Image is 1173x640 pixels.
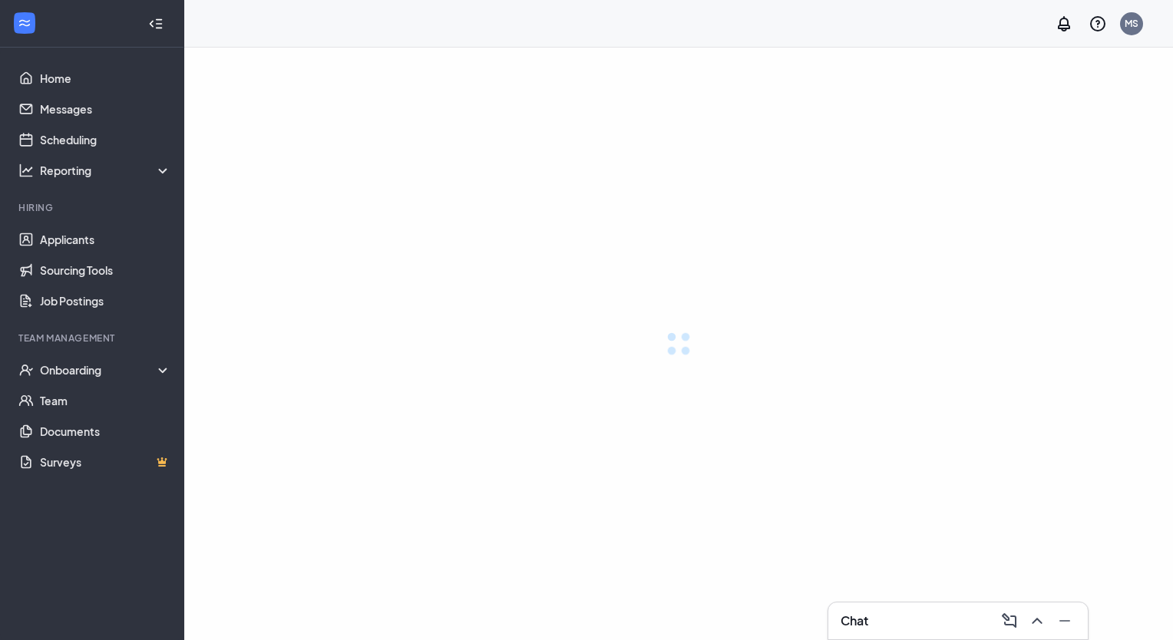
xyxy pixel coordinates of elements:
button: ComposeMessage [996,609,1020,633]
svg: Collapse [148,16,164,31]
div: Reporting [40,163,172,178]
div: Team Management [18,332,168,345]
div: Hiring [18,201,168,214]
a: Team [40,385,171,416]
a: SurveysCrown [40,447,171,477]
svg: Minimize [1056,612,1074,630]
svg: ChevronUp [1028,612,1046,630]
a: Home [40,63,171,94]
a: Messages [40,94,171,124]
a: Scheduling [40,124,171,155]
svg: WorkstreamLogo [17,15,32,31]
button: ChevronUp [1023,609,1048,633]
svg: QuestionInfo [1089,15,1107,33]
div: Onboarding [40,362,172,378]
svg: Analysis [18,163,34,178]
button: Minimize [1051,609,1076,633]
svg: Notifications [1055,15,1073,33]
a: Documents [40,416,171,447]
svg: ComposeMessage [1000,612,1019,630]
h3: Chat [841,612,868,629]
svg: UserCheck [18,362,34,378]
a: Sourcing Tools [40,255,171,285]
div: MS [1125,17,1138,30]
a: Applicants [40,224,171,255]
a: Job Postings [40,285,171,316]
